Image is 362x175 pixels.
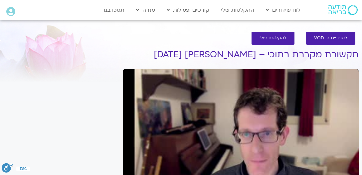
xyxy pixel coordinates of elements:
[252,32,294,45] a: להקלטות שלי
[260,36,286,41] span: להקלטות שלי
[314,36,347,41] span: לספריית ה-VOD
[163,4,213,16] a: קורסים ופעילות
[328,5,358,15] img: תודעה בריאה
[123,50,359,60] h1: תקשורת מקרבת בתוכי – [PERSON_NAME] [DATE]
[306,32,355,45] a: לספריית ה-VOD
[133,4,158,16] a: עזרה
[100,4,128,16] a: תמכו בנו
[263,4,304,16] a: לוח שידורים
[218,4,258,16] a: ההקלטות שלי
